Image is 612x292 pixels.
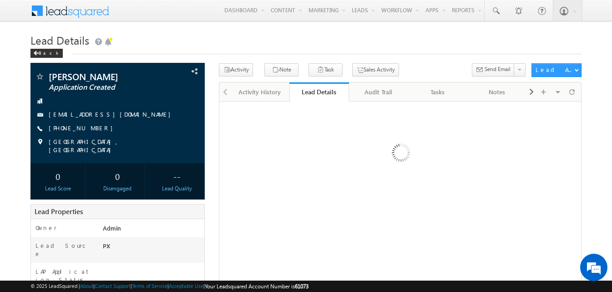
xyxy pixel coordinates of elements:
div: Tasks [415,87,459,97]
span: 61073 [295,283,309,290]
label: Lead Source [35,241,94,258]
a: Back [30,48,67,56]
div: PX [101,241,204,254]
div: Lead Score [33,184,83,193]
a: Tasks [408,82,467,102]
img: Loading... [353,107,447,201]
a: Audit Trail [349,82,408,102]
span: [PHONE_NUMBER] [49,124,117,133]
span: © 2025 LeadSquared | | | | | [30,282,309,291]
a: About [80,283,93,289]
span: [GEOGRAPHIC_DATA], [GEOGRAPHIC_DATA] [49,138,189,154]
button: Lead Actions [531,63,582,77]
a: Notes [467,82,526,102]
span: Admin [103,224,121,232]
div: Activity History [238,87,281,97]
span: Lead Properties [35,207,83,216]
button: Note [264,63,298,77]
div: 0 [92,168,142,184]
a: Terms of Service [132,283,167,289]
button: Activity [219,63,253,77]
label: LAP Application Status [35,267,94,284]
div: -- [152,168,202,184]
button: Send Email [472,63,515,77]
div: Lead Actions [536,66,574,74]
span: Lead Details [30,33,89,47]
a: Activity History [230,82,289,102]
div: Notes [475,87,518,97]
button: Sales Activity [352,63,399,77]
div: Lead Details [296,87,342,96]
a: [EMAIL_ADDRESS][DOMAIN_NAME] [49,110,175,118]
a: Lead Details [289,82,349,102]
span: Your Leadsquared Account Number is [205,283,309,290]
span: Send Email [485,65,511,73]
span: [PERSON_NAME] [49,72,156,81]
button: Task [309,63,343,77]
div: 0 [33,168,83,184]
a: Acceptable Use [169,283,203,289]
div: Audit Trail [356,87,400,97]
div: Disengaged [92,184,142,193]
div: Back [30,49,63,58]
span: Application Created [49,83,156,92]
label: Owner [35,224,57,232]
div: Lead Quality [152,184,202,193]
a: Contact Support [95,283,131,289]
